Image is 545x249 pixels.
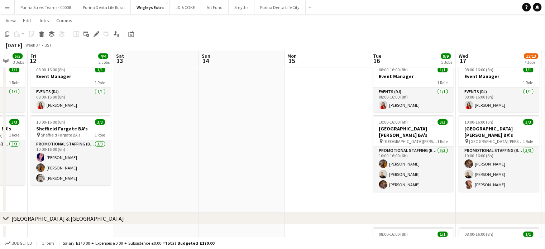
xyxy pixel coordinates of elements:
[56,17,72,24] span: Comms
[11,51,90,58] div: Leeds and [GEOGRAPHIC_DATA]
[254,0,306,14] button: Purina Denta Life City
[11,215,124,222] div: [GEOGRAPHIC_DATA] & [GEOGRAPHIC_DATA]
[4,239,33,247] button: Budgeted
[3,16,19,25] a: View
[44,42,52,48] div: BST
[6,17,16,24] span: View
[23,17,31,24] span: Edit
[11,241,32,246] span: Budgeted
[201,0,229,14] button: Art Fund
[39,240,57,246] span: 1 item
[24,42,42,48] span: Week 37
[6,42,22,49] div: [DATE]
[170,0,201,14] button: JD & COKE
[20,16,34,25] a: Edit
[63,240,214,246] div: Salary £170.00 + Expenses £0.00 + Subsistence £0.00 =
[77,0,131,14] button: Purina Denta Life Rural
[15,0,77,14] button: Purina Street Teams - 00008
[229,0,254,14] button: Smyths
[53,16,75,25] a: Comms
[131,0,170,14] button: Wrigleys Extra
[35,16,52,25] a: Jobs
[38,17,49,24] span: Jobs
[165,240,214,246] span: Total Budgeted £170.00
